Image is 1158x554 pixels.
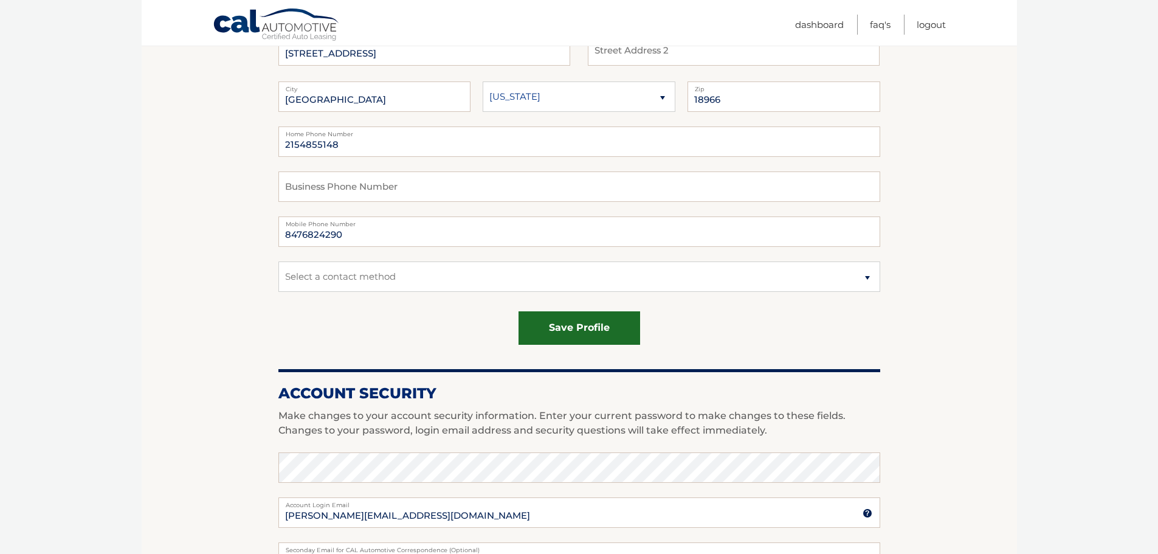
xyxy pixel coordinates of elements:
[278,216,880,226] label: Mobile Phone Number
[278,81,471,112] input: City
[917,15,946,35] a: Logout
[278,497,880,507] label: Account Login Email
[795,15,844,35] a: Dashboard
[278,171,880,202] input: Business Phone Number
[278,497,880,528] input: Account Login Email
[688,81,880,112] input: Zip
[213,8,340,43] a: Cal Automotive
[278,81,471,91] label: City
[278,216,880,247] input: Mobile Phone Number
[278,384,880,403] h2: Account Security
[519,311,640,345] button: save profile
[588,35,880,66] input: Street Address 2
[278,409,880,438] p: Make changes to your account security information. Enter your current password to make changes to...
[278,126,880,136] label: Home Phone Number
[870,15,891,35] a: FAQ's
[688,81,880,91] label: Zip
[863,508,872,518] img: tooltip.svg
[278,542,880,552] label: Seconday Email for CAL Automotive Correspondence (Optional)
[278,35,570,66] input: Street Address 2
[278,126,880,157] input: Home Phone Number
